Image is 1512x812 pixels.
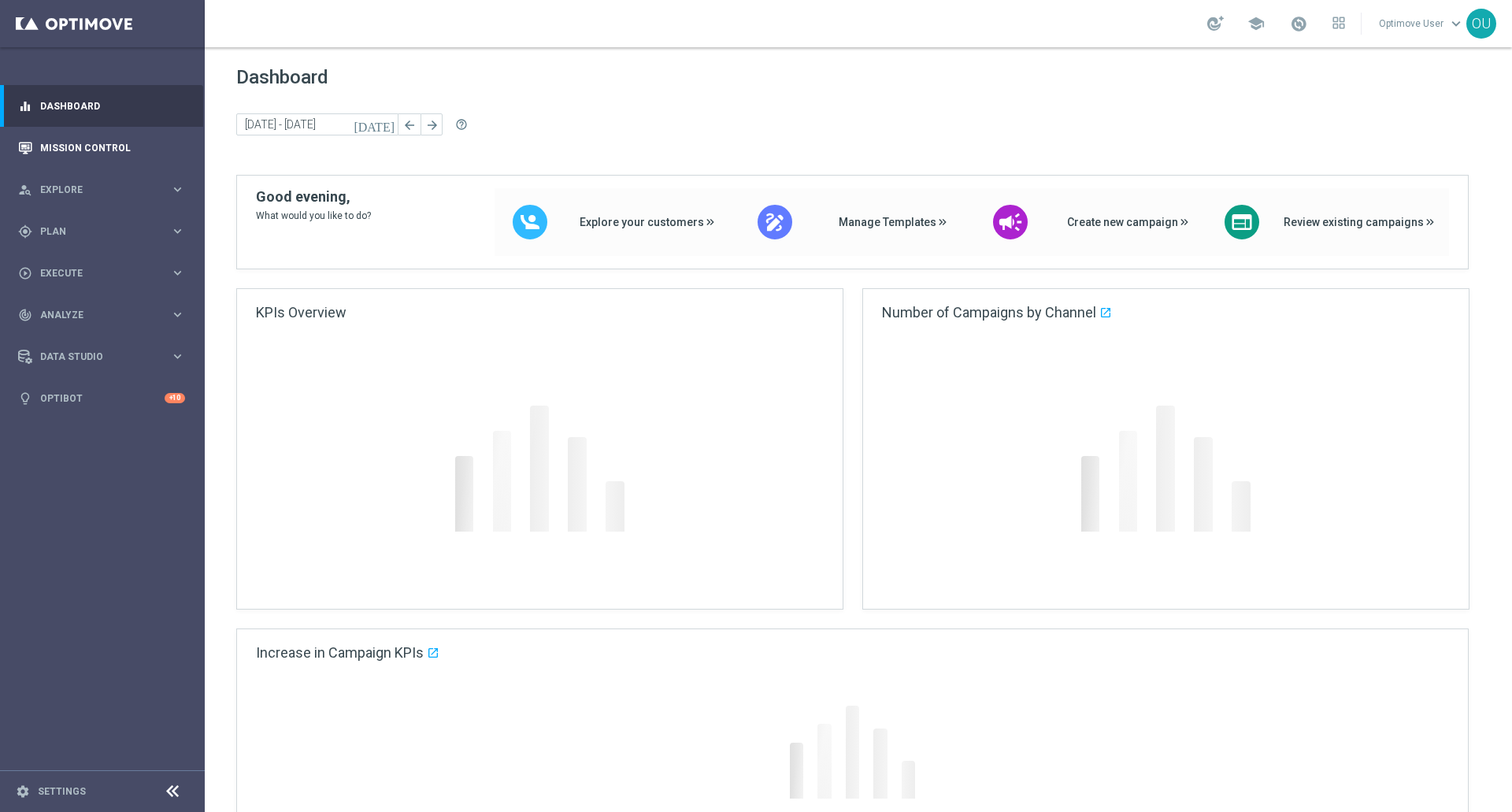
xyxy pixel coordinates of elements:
a: Settings [38,787,86,796]
span: Explore [40,185,170,195]
button: Mission Control [17,142,186,154]
button: person_search Explore keyboard_arrow_right [17,184,186,196]
span: school [1247,15,1265,32]
i: settings [16,784,30,799]
i: gps_fixed [18,224,32,239]
i: keyboard_arrow_right [170,265,185,280]
button: equalizer Dashboard [17,100,186,113]
div: Dashboard [18,85,185,127]
a: Mission Control [40,127,185,169]
div: Mission Control [18,127,185,169]
i: keyboard_arrow_right [170,224,185,239]
i: keyboard_arrow_right [170,349,185,364]
div: Analyze [18,308,170,322]
div: Optibot [18,377,185,419]
i: lightbulb [18,391,32,406]
a: Optimove Userkeyboard_arrow_down [1377,12,1466,35]
i: person_search [18,183,32,197]
a: Dashboard [40,85,185,127]
div: Explore [18,183,170,197]
div: Execute [18,266,170,280]
button: lightbulb Optibot +10 [17,392,186,405]
div: OU [1466,9,1496,39]
button: track_changes Analyze keyboard_arrow_right [17,309,186,321]
span: Execute [40,269,170,278]
div: Data Studio [18,350,170,364]
span: Plan [40,227,170,236]
i: track_changes [18,308,32,322]
span: Analyze [40,310,170,320]
div: Plan [18,224,170,239]
button: Data Studio keyboard_arrow_right [17,350,186,363]
span: Data Studio [40,352,170,362]
button: play_circle_outline Execute keyboard_arrow_right [17,267,186,280]
i: keyboard_arrow_right [170,307,185,322]
button: gps_fixed Plan keyboard_arrow_right [17,225,186,238]
a: Optibot [40,377,165,419]
span: keyboard_arrow_down [1447,15,1465,32]
i: keyboard_arrow_right [170,182,185,197]
i: equalizer [18,99,32,113]
i: play_circle_outline [18,266,32,280]
div: +10 [165,393,185,403]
